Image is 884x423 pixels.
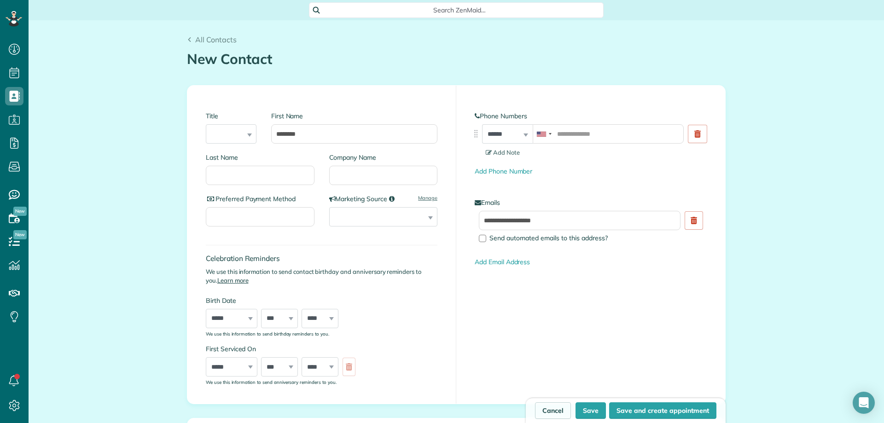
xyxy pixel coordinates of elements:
button: Save and create appointment [609,402,716,419]
span: Add Note [486,149,520,156]
label: Title [206,111,256,121]
sub: We use this information to send anniversary reminders to you. [206,379,337,385]
h4: Celebration Reminders [206,255,437,262]
img: drag_indicator-119b368615184ecde3eda3c64c821f6cf29d3e2b97b89ee44bc31753036683e5.png [471,129,481,139]
a: Cancel [535,402,571,419]
p: We use this information to send contact birthday and anniversary reminders to you. [206,267,437,285]
button: Save [576,402,606,419]
sub: We use this information to send birthday reminders to you. [206,331,329,336]
span: New [13,207,27,216]
a: Manage [418,194,437,202]
a: Learn more [217,277,249,284]
span: Send automated emails to this address? [489,234,608,242]
span: New [13,230,27,239]
a: All Contacts [187,34,237,45]
h1: New Contact [187,52,726,67]
label: Emails [475,198,707,207]
div: Open Intercom Messenger [853,392,875,414]
span: All Contacts [195,35,237,44]
label: Phone Numbers [475,111,707,121]
label: Last Name [206,153,314,162]
label: Marketing Source [329,194,438,203]
label: Company Name [329,153,438,162]
label: Preferred Payment Method [206,194,314,203]
a: Add Phone Number [475,167,532,175]
div: United States: +1 [533,125,554,143]
label: First Serviced On [206,344,360,353]
label: Birth Date [206,296,360,305]
a: Add Email Address [475,258,530,266]
label: First Name [271,111,437,121]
